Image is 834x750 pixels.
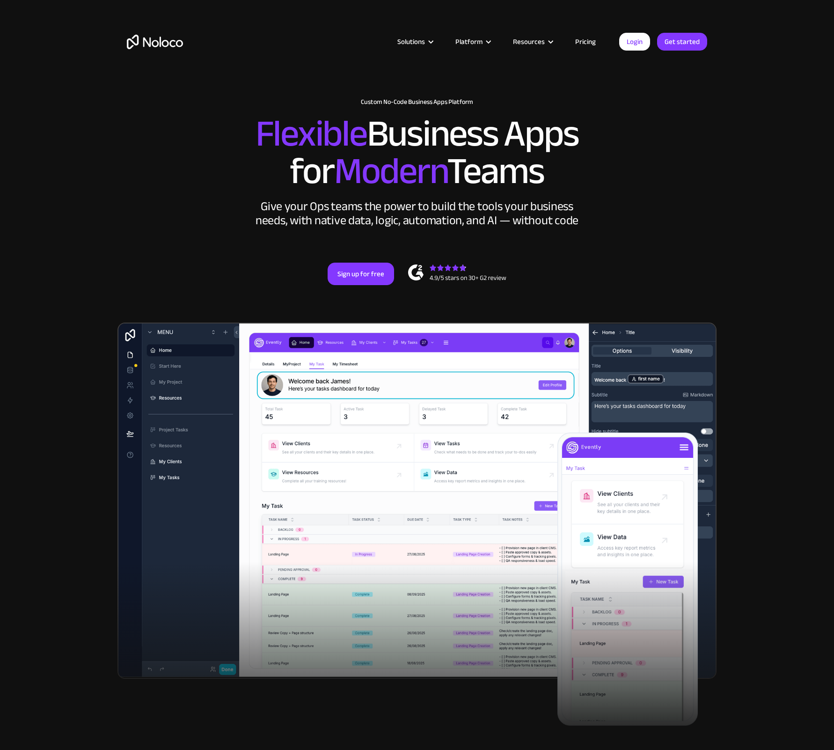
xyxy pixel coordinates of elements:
div: Solutions [386,36,444,48]
h1: Custom No-Code Business Apps Platform [127,98,707,106]
a: Sign up for free [328,263,394,285]
div: Platform [455,36,483,48]
div: Solutions [397,36,425,48]
span: Modern [334,136,447,206]
div: Resources [501,36,563,48]
a: home [127,35,183,49]
div: Platform [444,36,501,48]
div: Resources [513,36,545,48]
a: Pricing [563,36,607,48]
div: Give your Ops teams the power to build the tools your business needs, with native data, logic, au... [253,199,581,228]
h2: Business Apps for Teams [127,115,707,190]
a: Login [619,33,650,51]
a: Get started [657,33,707,51]
span: Flexible [256,99,367,169]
